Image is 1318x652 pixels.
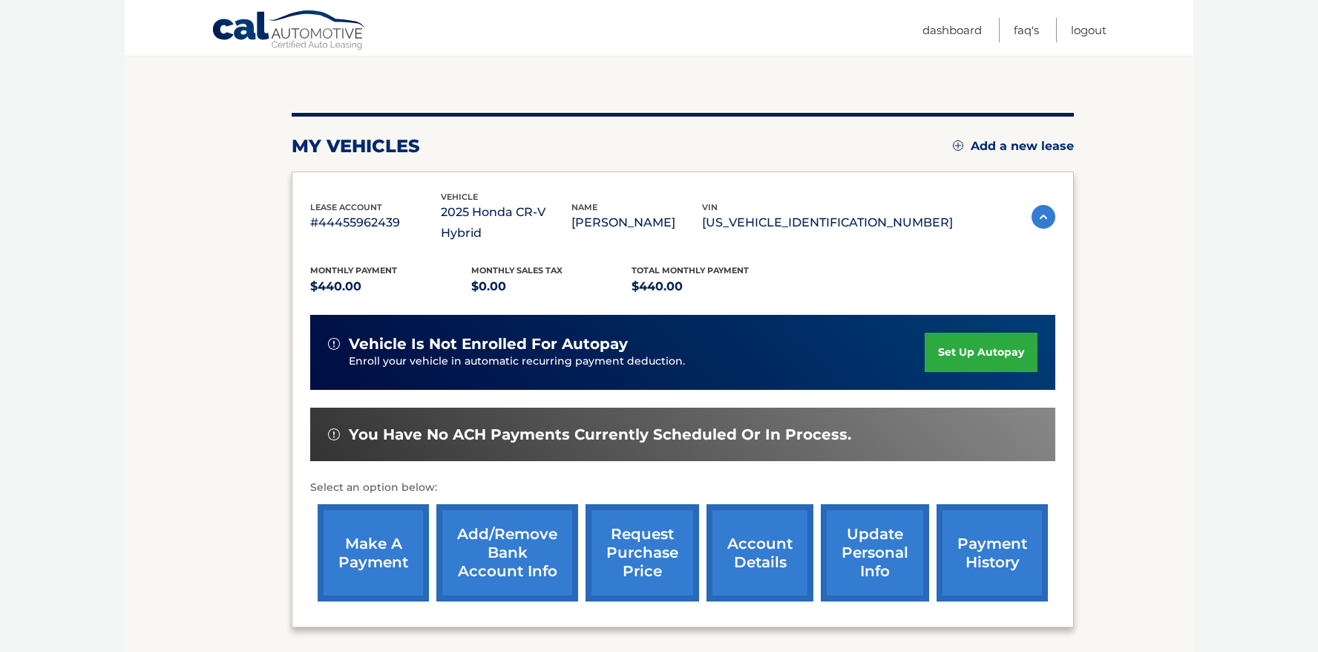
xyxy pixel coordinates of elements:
[310,265,397,276] span: Monthly Payment
[586,504,699,602] a: request purchase price
[821,504,929,602] a: update personal info
[471,265,563,276] span: Monthly sales Tax
[632,265,749,276] span: Total Monthly Payment
[925,333,1037,372] a: set up autopay
[953,140,963,151] img: add.svg
[1071,18,1106,42] a: Logout
[937,504,1048,602] a: payment history
[1032,205,1055,229] img: accordion-active.svg
[349,335,628,353] span: vehicle is not enrolled for autopay
[571,202,597,212] span: name
[310,202,382,212] span: lease account
[318,504,429,602] a: make a payment
[212,10,367,53] a: Cal Automotive
[328,428,340,440] img: alert-white.svg
[702,212,953,233] p: [US_VEHICLE_IDENTIFICATION_NUMBER]
[349,426,851,444] span: You have no ACH payments currently scheduled or in process.
[310,479,1055,497] p: Select an option below:
[1014,18,1039,42] a: FAQ's
[349,353,925,370] p: Enroll your vehicle in automatic recurring payment deduction.
[922,18,982,42] a: Dashboard
[441,192,478,202] span: vehicle
[953,139,1074,154] a: Add a new lease
[632,276,793,297] p: $440.00
[292,135,420,157] h2: my vehicles
[441,202,571,244] p: 2025 Honda CR-V Hybrid
[706,504,813,602] a: account details
[310,212,441,233] p: #44455962439
[571,212,702,233] p: [PERSON_NAME]
[702,202,718,212] span: vin
[310,276,471,297] p: $440.00
[471,276,632,297] p: $0.00
[436,504,578,602] a: Add/Remove bank account info
[328,338,340,350] img: alert-white.svg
